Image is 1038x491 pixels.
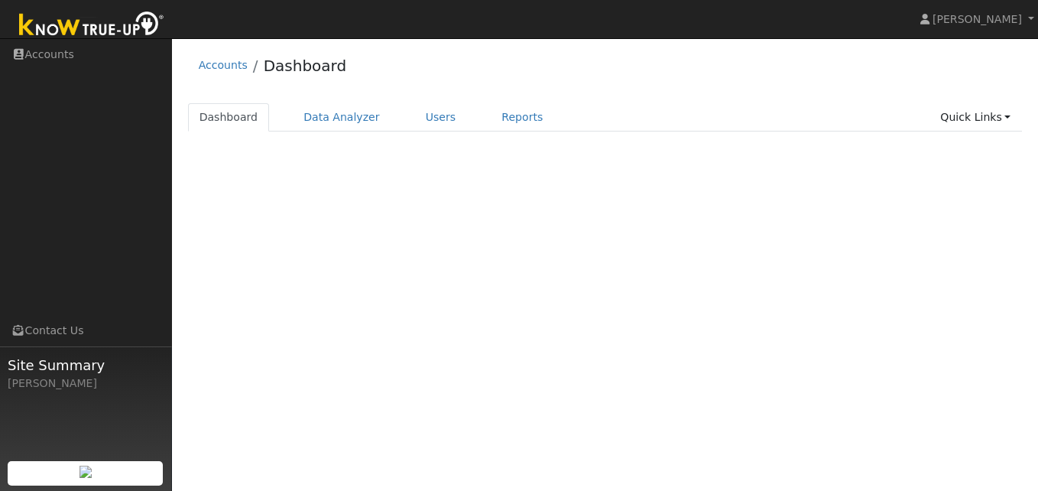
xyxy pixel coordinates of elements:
[490,103,554,132] a: Reports
[199,59,248,71] a: Accounts
[188,103,270,132] a: Dashboard
[79,466,92,478] img: retrieve
[11,8,172,43] img: Know True-Up
[264,57,347,75] a: Dashboard
[414,103,468,132] a: Users
[933,13,1022,25] span: [PERSON_NAME]
[929,103,1022,132] a: Quick Links
[292,103,391,132] a: Data Analyzer
[8,355,164,376] span: Site Summary
[8,376,164,392] div: [PERSON_NAME]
